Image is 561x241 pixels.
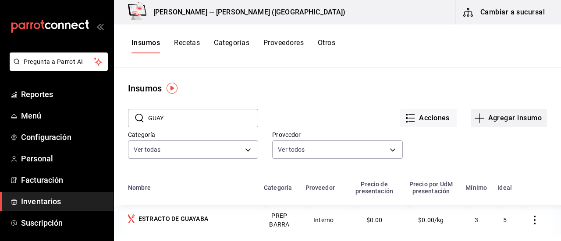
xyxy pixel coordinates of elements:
[475,217,478,224] span: 3
[278,145,305,154] span: Ver todos
[300,205,347,235] td: Interno
[503,217,507,224] span: 5
[128,82,162,95] div: Insumos
[21,196,107,207] span: Inventarios
[6,63,108,73] a: Pregunta a Parrot AI
[418,217,444,224] span: $0.00/kg
[21,131,107,143] span: Configuración
[138,214,208,223] div: ESTRACTO DE GUAYABA
[10,52,108,71] button: Pregunta a Parrot AI
[259,205,300,235] td: PREP BARRA
[174,38,200,53] button: Recetas
[128,184,151,191] div: Nombre
[128,214,135,223] svg: Insumo producido
[131,38,160,53] button: Insumos
[497,184,512,191] div: Ideal
[167,83,178,94] img: Tooltip marker
[407,181,455,195] div: Precio por UdM presentación
[96,23,103,30] button: open_drawer_menu
[352,181,397,195] div: Precio de presentación
[471,109,547,127] button: Agregar insumo
[134,145,160,154] span: Ver todas
[21,174,107,186] span: Facturación
[21,153,107,164] span: Personal
[465,184,487,191] div: Mínimo
[272,132,402,138] label: Proveedor
[318,38,335,53] button: Otros
[131,38,335,53] div: navigation tabs
[146,7,345,17] h3: [PERSON_NAME] — [PERSON_NAME] ([GEOGRAPHIC_DATA])
[128,132,258,138] label: Categoría
[264,184,292,191] div: Categoría
[21,217,107,229] span: Suscripción
[21,110,107,122] span: Menú
[305,184,335,191] div: Proveedor
[24,57,94,66] span: Pregunta a Parrot AI
[263,38,304,53] button: Proveedores
[214,38,249,53] button: Categorías
[21,88,107,100] span: Reportes
[400,109,457,127] button: Acciones
[366,217,383,224] span: $0.00
[148,109,258,127] input: Buscar ID o nombre de insumo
